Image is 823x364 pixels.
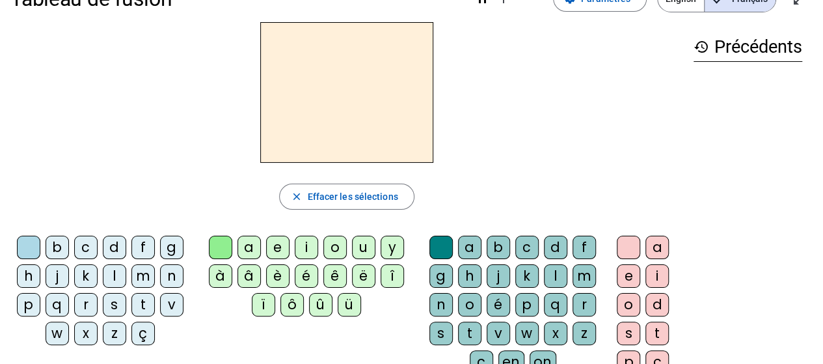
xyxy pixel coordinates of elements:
[160,264,183,288] div: n
[352,264,375,288] div: ë
[131,264,155,288] div: m
[573,322,596,345] div: z
[74,322,98,345] div: x
[645,264,669,288] div: i
[429,293,453,316] div: n
[209,264,232,288] div: à
[352,236,375,259] div: u
[74,264,98,288] div: k
[237,264,261,288] div: â
[74,236,98,259] div: c
[295,236,318,259] div: i
[103,236,126,259] div: d
[17,264,40,288] div: h
[290,191,302,203] mat-icon: close
[266,236,290,259] div: e
[160,293,183,316] div: v
[295,264,318,288] div: é
[46,293,69,316] div: q
[617,322,640,345] div: s
[617,264,640,288] div: e
[544,322,567,345] div: x
[131,236,155,259] div: f
[323,264,347,288] div: ê
[160,236,183,259] div: g
[515,293,539,316] div: p
[46,264,69,288] div: j
[307,189,398,204] span: Effacer les sélections
[458,293,481,316] div: o
[323,236,347,259] div: o
[279,184,414,210] button: Effacer les sélections
[103,293,126,316] div: s
[515,322,539,345] div: w
[381,236,404,259] div: y
[237,236,261,259] div: a
[131,322,155,345] div: ç
[487,322,510,345] div: v
[544,264,567,288] div: l
[645,236,669,259] div: a
[429,322,453,345] div: s
[103,264,126,288] div: l
[429,264,453,288] div: g
[338,293,361,316] div: ü
[74,293,98,316] div: r
[694,33,802,62] h3: Précédents
[515,264,539,288] div: k
[458,322,481,345] div: t
[487,293,510,316] div: é
[381,264,404,288] div: î
[544,293,567,316] div: q
[573,236,596,259] div: f
[645,293,669,316] div: d
[573,264,596,288] div: m
[309,293,332,316] div: û
[544,236,567,259] div: d
[103,322,126,345] div: z
[573,293,596,316] div: r
[46,322,69,345] div: w
[458,264,481,288] div: h
[515,236,539,259] div: c
[46,236,69,259] div: b
[645,322,669,345] div: t
[487,264,510,288] div: j
[17,293,40,316] div: p
[694,39,709,55] mat-icon: history
[131,293,155,316] div: t
[280,293,304,316] div: ô
[617,293,640,316] div: o
[252,293,275,316] div: ï
[266,264,290,288] div: è
[487,236,510,259] div: b
[458,236,481,259] div: a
